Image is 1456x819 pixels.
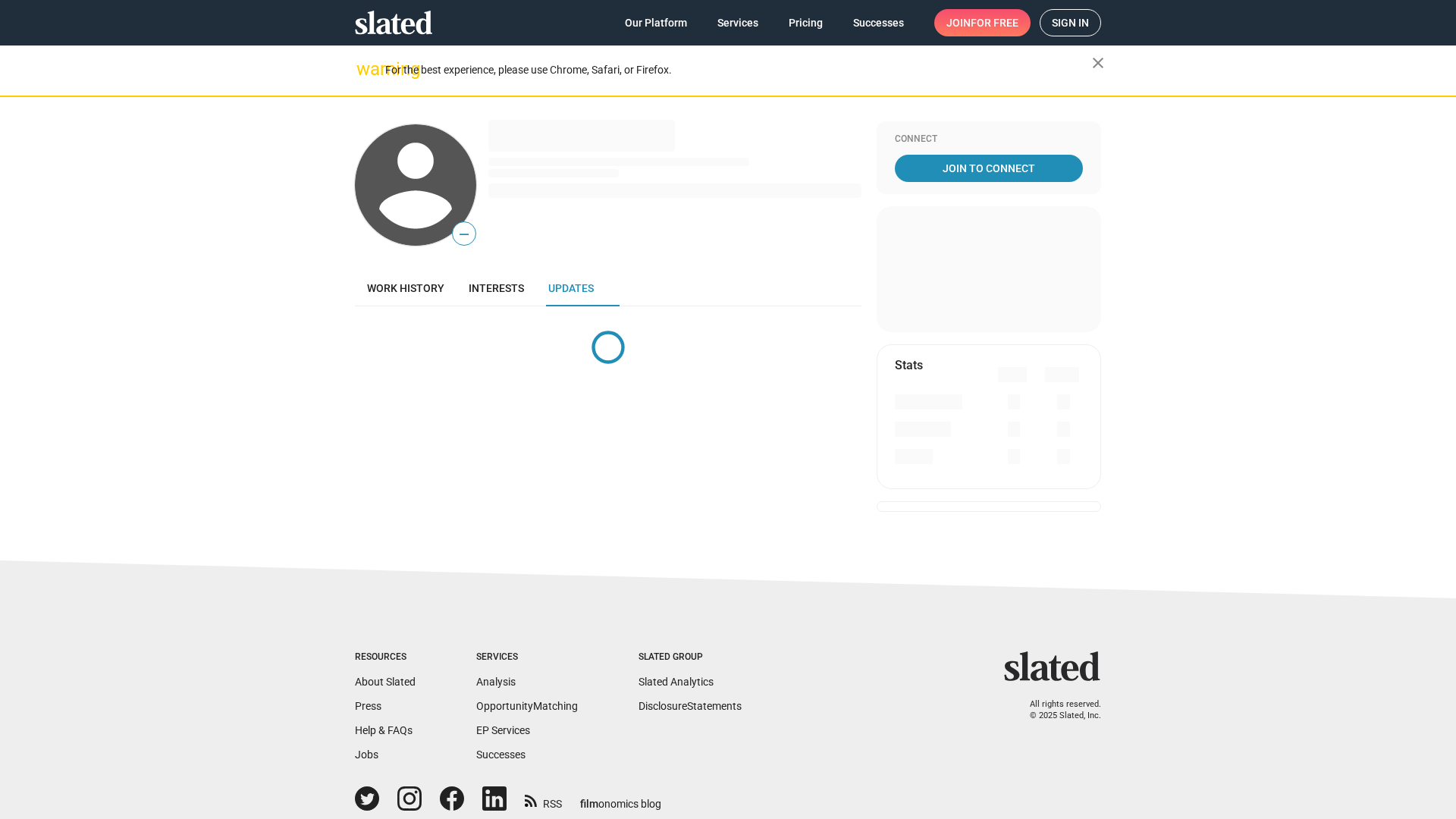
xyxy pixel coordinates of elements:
a: OpportunityMatching [476,700,578,712]
span: Successes [853,9,904,36]
span: Services [717,9,758,36]
a: Our Platform [613,9,699,36]
a: Help & FAQs [355,724,413,736]
span: — [453,224,475,244]
a: Interests [457,270,536,306]
a: Updates [536,270,606,306]
span: Interests [469,282,524,294]
span: Join To Connect [898,155,1080,182]
a: Pricing [777,9,835,36]
a: Slated Analytics [639,676,714,688]
a: About Slated [355,676,416,688]
span: for free [971,9,1018,36]
span: Sign in [1052,10,1089,36]
div: For the best experience, please use Chrome, Safari, or Firefox. [385,60,1092,80]
mat-icon: close [1089,54,1107,72]
a: EP Services [476,724,530,736]
a: Joinfor free [934,9,1031,36]
div: Resources [355,651,416,664]
a: Services [705,9,770,36]
a: DisclosureStatements [639,700,742,712]
mat-card-title: Stats [895,357,923,373]
a: Work history [355,270,457,306]
span: Pricing [789,9,823,36]
a: filmonomics blog [580,785,661,811]
mat-icon: warning [356,60,375,78]
a: Press [355,700,381,712]
div: Slated Group [639,651,742,664]
a: Jobs [355,748,378,761]
span: Join [946,9,1018,36]
a: RSS [525,788,562,811]
a: Analysis [476,676,516,688]
span: Updates [548,282,594,294]
div: Connect [895,133,1083,146]
span: film [580,798,598,810]
a: Successes [841,9,916,36]
div: Services [476,651,578,664]
span: Work history [367,282,444,294]
a: Sign in [1040,9,1101,36]
a: Join To Connect [895,155,1083,182]
p: All rights reserved. © 2025 Slated, Inc. [1014,699,1101,721]
span: Our Platform [625,9,687,36]
a: Successes [476,748,526,761]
